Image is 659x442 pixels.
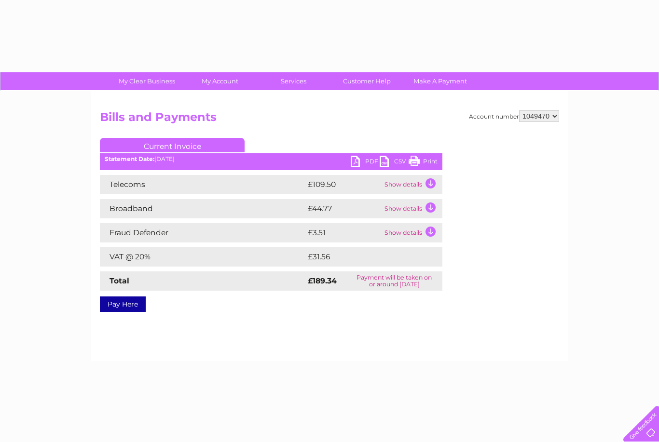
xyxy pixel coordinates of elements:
[100,199,305,218] td: Broadband
[180,72,260,90] a: My Account
[382,199,442,218] td: Show details
[100,296,146,312] a: Pay Here
[380,156,409,170] a: CSV
[100,247,305,267] td: VAT @ 20%
[351,156,380,170] a: PDF
[469,110,559,122] div: Account number
[305,223,382,242] td: £3.51
[110,276,129,285] strong: Total
[254,72,333,90] a: Services
[308,276,337,285] strong: £189.34
[400,72,480,90] a: Make A Payment
[327,72,407,90] a: Customer Help
[100,138,245,152] a: Current Invoice
[107,72,187,90] a: My Clear Business
[100,156,442,162] div: [DATE]
[100,223,305,242] td: Fraud Defender
[305,199,382,218] td: £44.77
[100,175,305,194] td: Telecoms
[305,175,382,194] td: £109.50
[346,271,442,291] td: Payment will be taken on or around [DATE]
[382,223,442,242] td: Show details
[409,156,438,170] a: Print
[305,247,422,267] td: £31.56
[105,155,154,162] b: Statement Date:
[100,110,559,129] h2: Bills and Payments
[382,175,442,194] td: Show details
